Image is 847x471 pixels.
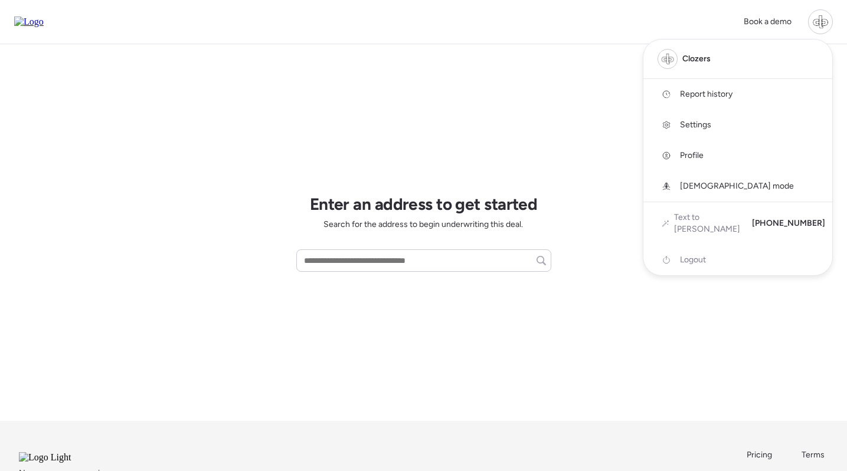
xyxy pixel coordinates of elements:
[680,88,732,100] span: Report history
[643,171,832,202] a: [DEMOGRAPHIC_DATA] mode
[680,254,706,266] span: Logout
[643,79,832,110] a: Report history
[674,212,743,235] span: Text to [PERSON_NAME]
[680,180,794,192] span: [DEMOGRAPHIC_DATA] mode
[682,53,711,65] span: Clozers
[744,17,792,27] span: Book a demo
[752,218,825,229] span: [PHONE_NUMBER]
[680,150,704,162] span: Profile
[643,110,832,140] a: Settings
[802,449,828,461] a: Terms
[680,119,711,131] span: Settings
[19,452,103,463] img: Logo Light
[747,450,772,460] span: Pricing
[802,450,825,460] span: Terms
[662,212,743,235] a: Text to [PERSON_NAME]
[747,449,773,461] a: Pricing
[14,17,44,27] img: Logo
[643,140,832,171] a: Profile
